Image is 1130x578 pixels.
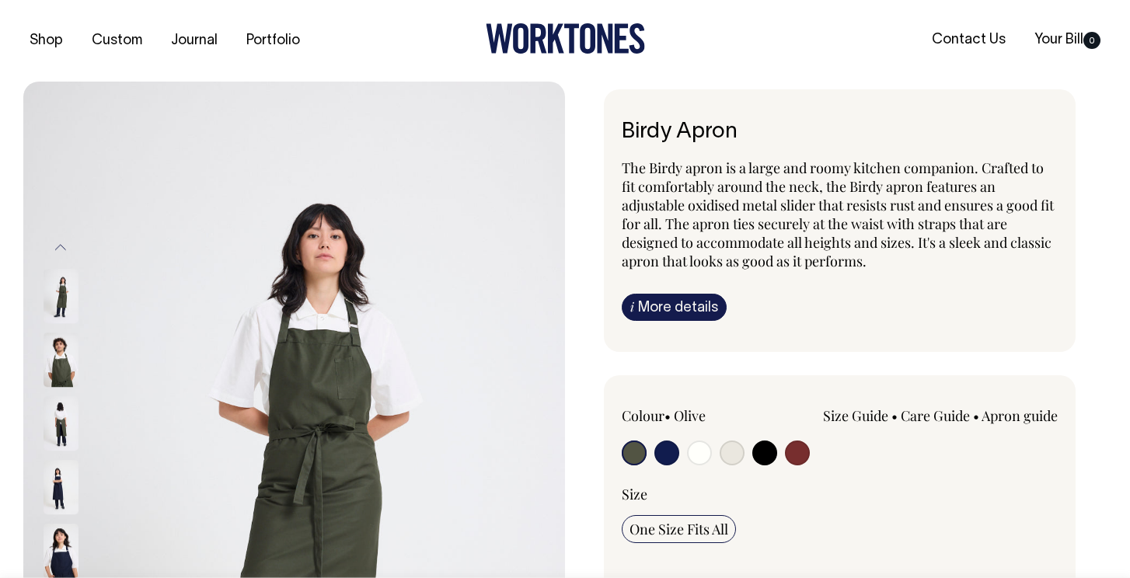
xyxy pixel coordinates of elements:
label: Olive [674,406,706,425]
span: • [664,406,671,425]
a: Portfolio [240,28,306,54]
a: Care Guide [901,406,970,425]
a: Shop [23,28,69,54]
span: The Birdy apron is a large and roomy kitchen companion. Crafted to fit comfortably around the nec... [622,158,1054,270]
a: Custom [85,28,148,54]
h6: Birdy Apron [622,120,1058,144]
img: olive [44,270,78,324]
span: One Size Fits All [630,520,728,538]
a: iMore details [622,294,727,321]
a: Contact Us [926,27,1012,53]
div: Size [622,485,1058,503]
span: • [891,406,898,425]
span: 0 [1083,32,1100,49]
a: Size Guide [823,406,888,425]
a: Your Bill0 [1028,27,1107,53]
a: Apron guide [982,406,1058,425]
input: One Size Fits All [622,515,736,543]
span: i [630,298,634,315]
img: olive [44,397,78,451]
img: dark-navy [44,461,78,515]
span: • [973,406,979,425]
img: olive [44,333,78,388]
div: Colour [622,406,796,425]
button: Previous [49,230,72,265]
a: Journal [165,28,224,54]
